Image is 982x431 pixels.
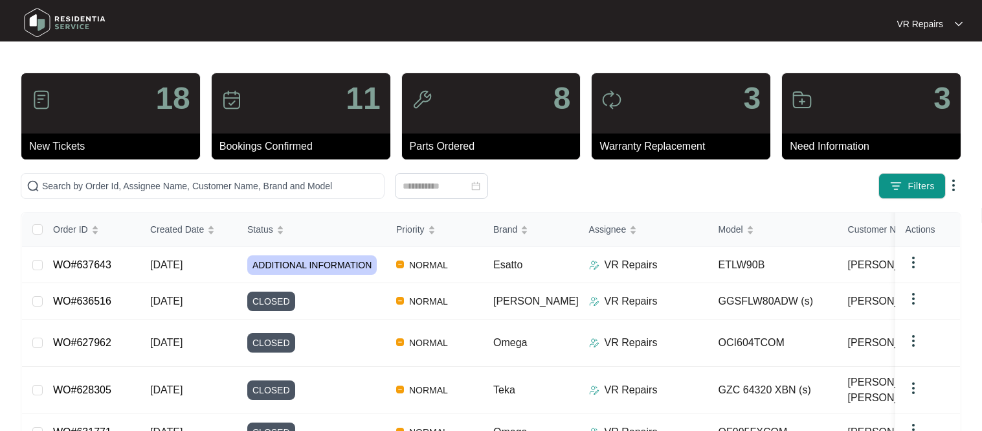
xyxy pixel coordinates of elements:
img: filter icon [889,180,902,192]
span: Brand [493,222,517,237]
img: dropdown arrow [906,255,921,270]
p: 3 [933,83,951,114]
img: Vercel Logo [396,338,404,346]
span: NORMAL [404,382,453,398]
th: Customer Name [838,213,967,247]
a: WO#636516 [53,296,111,307]
p: VR Repairs [605,257,658,273]
td: GZC 64320 XBN (s) [708,367,838,414]
td: OCI604TCOM [708,320,838,367]
img: dropdown arrow [946,178,961,193]
th: Brand [483,213,579,247]
img: Assigner Icon [589,296,599,307]
th: Priority [386,213,483,247]
img: icon [221,89,242,110]
span: Omega [493,337,527,348]
img: Assigner Icon [589,338,599,348]
img: dropdown arrow [906,333,921,349]
span: Priority [396,222,425,237]
p: VR Repairs [897,17,943,30]
button: filter iconFilters [878,173,946,199]
p: 3 [743,83,761,114]
p: 8 [553,83,571,114]
p: VR Repairs [605,294,658,309]
p: 18 [155,83,190,114]
td: ETLW90B [708,247,838,283]
a: WO#637643 [53,259,111,270]
p: 11 [346,83,380,114]
p: VR Repairs [605,382,658,398]
img: icon [412,89,432,110]
span: Assignee [589,222,627,237]
span: [DATE] [150,384,183,395]
img: Vercel Logo [396,261,404,268]
th: Model [708,213,838,247]
span: [PERSON_NAME] [PERSON_NAME].. [848,375,950,406]
span: ADDITIONAL INFORMATION [247,255,377,275]
th: Actions [895,213,960,247]
span: Model [719,222,743,237]
span: [PERSON_NAME] [493,296,579,307]
td: GGSFLW80ADW (s) [708,283,838,320]
a: WO#628305 [53,384,111,395]
img: icon [31,89,52,110]
input: Search by Order Id, Assignee Name, Customer Name, Brand and Model [42,179,379,193]
a: WO#627962 [53,337,111,348]
img: Assigner Icon [589,260,599,270]
span: Status [247,222,273,237]
span: Filters [908,180,935,193]
span: [DATE] [150,296,183,307]
span: Created Date [150,222,204,237]
p: New Tickets [29,139,200,154]
th: Order ID [43,213,140,247]
img: icon [601,89,622,110]
img: dropdown arrow [906,291,921,307]
span: Esatto [493,259,522,270]
th: Created Date [140,213,237,247]
th: Assignee [579,213,708,247]
img: residentia service logo [19,3,110,42]
th: Status [237,213,386,247]
span: NORMAL [404,294,453,309]
span: CLOSED [247,292,295,311]
img: icon [792,89,812,110]
img: search-icon [27,180,39,192]
img: dropdown arrow [955,21,963,27]
img: Assigner Icon [589,385,599,395]
img: Vercel Logo [396,386,404,393]
p: Bookings Confirmed [219,139,390,154]
p: Need Information [790,139,961,154]
span: Teka [493,384,515,395]
img: dropdown arrow [906,380,921,396]
span: CLOSED [247,380,295,400]
span: [PERSON_NAME] [848,294,933,309]
img: Vercel Logo [396,297,404,305]
span: [PERSON_NAME]... [848,257,942,273]
span: NORMAL [404,257,453,273]
span: NORMAL [404,335,453,351]
span: Customer Name [848,222,914,237]
span: [DATE] [150,259,183,270]
span: [DATE] [150,337,183,348]
p: Parts Ordered [410,139,581,154]
span: [PERSON_NAME] [848,335,933,351]
p: VR Repairs [605,335,658,351]
p: Warranty Replacement [599,139,770,154]
span: CLOSED [247,333,295,353]
span: Order ID [53,222,88,237]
